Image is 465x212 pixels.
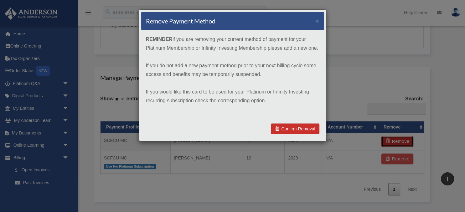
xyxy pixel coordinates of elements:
strong: REMINDER [146,37,173,42]
h4: Remove Payment Method [146,17,215,25]
p: If you would like this card to be used for your Platinum or Infinity Investing recurring subscrip... [146,88,319,105]
p: If you do not add a new payment method prior to your next billing cycle some access and benefits ... [146,61,319,79]
div: if you are removing your current method of payment for your Platinum Membership or Infinity Inves... [141,30,324,119]
a: Confirm Removal [271,124,319,134]
button: × [315,18,319,24]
